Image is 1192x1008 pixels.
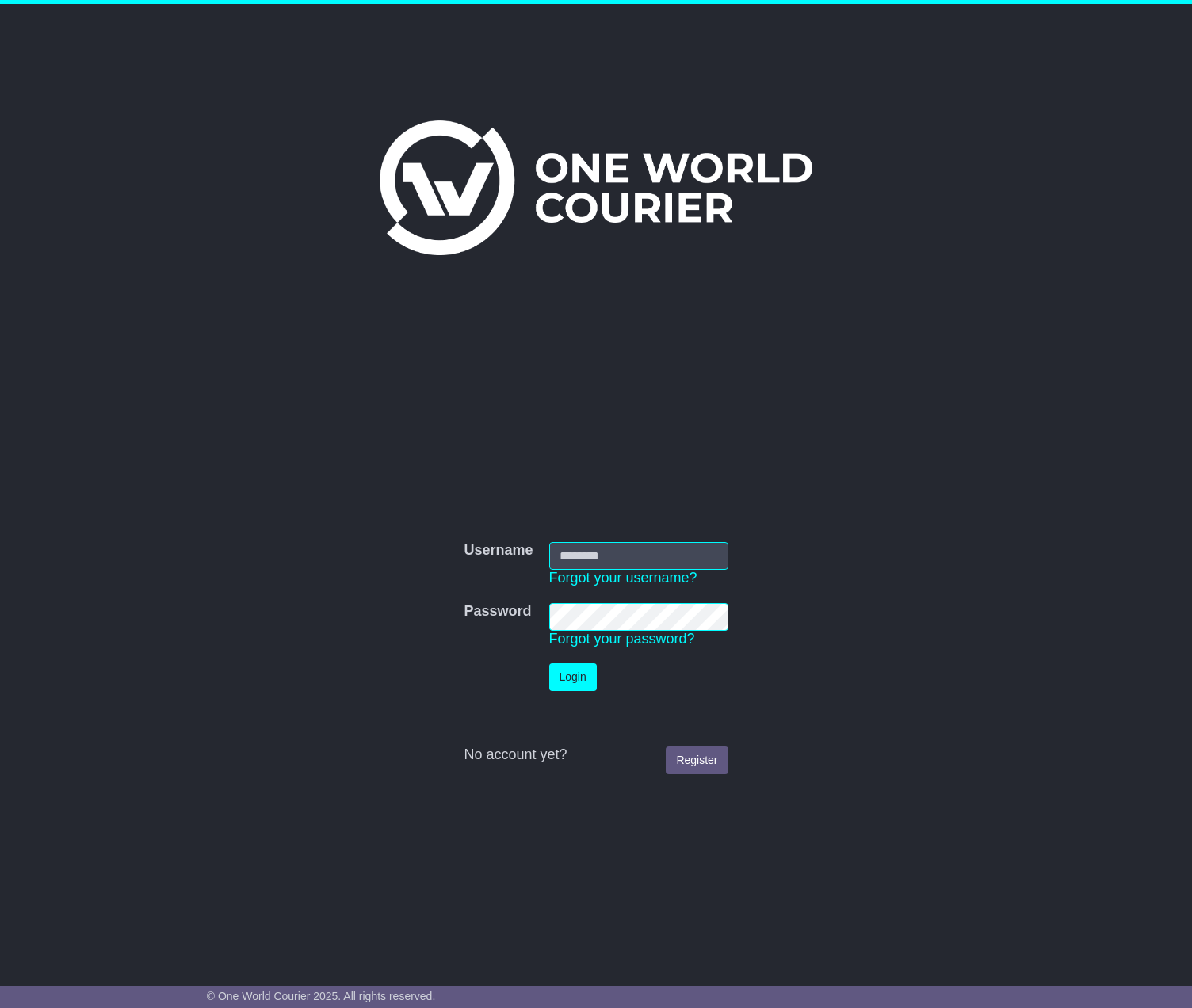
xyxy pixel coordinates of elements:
[549,663,597,691] button: Login
[464,542,533,559] label: Username
[464,746,728,764] div: No account yet?
[549,631,695,647] a: Forgot your password?
[380,120,812,255] img: One World
[549,570,697,586] a: Forgot your username?
[207,990,436,1002] span: © One World Courier 2025. All rights reserved.
[464,603,531,620] label: Password
[666,746,728,774] a: Register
